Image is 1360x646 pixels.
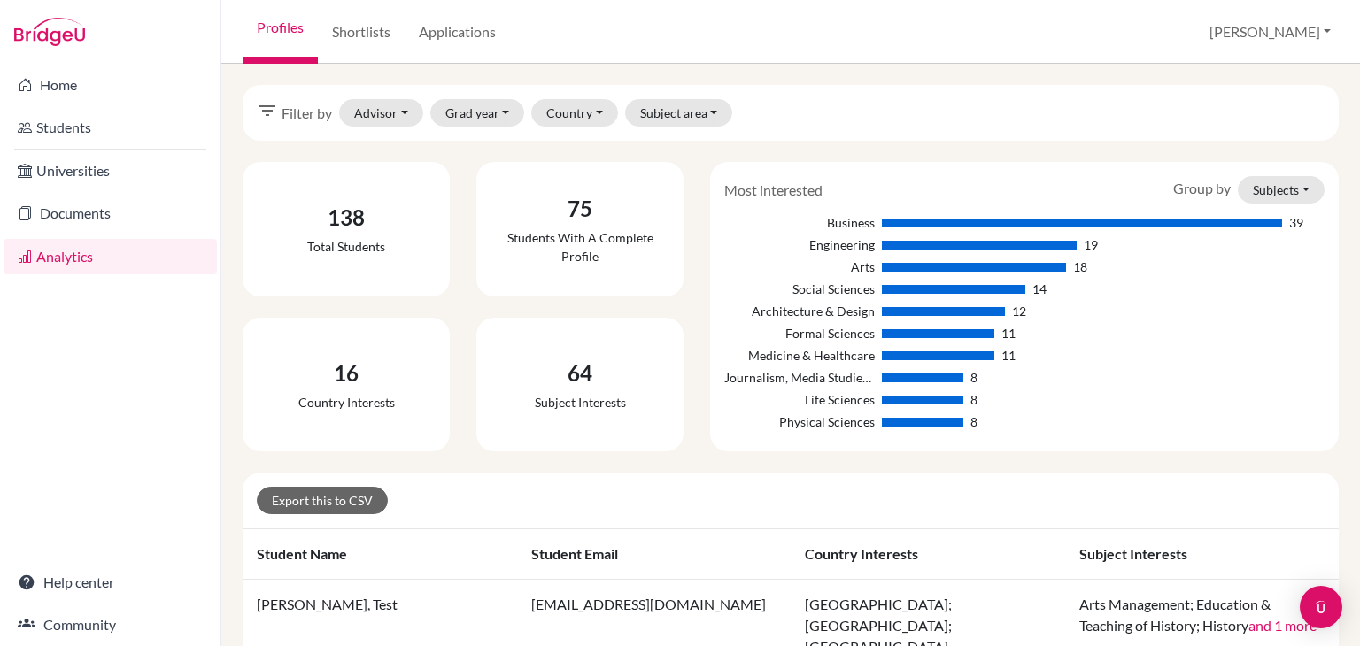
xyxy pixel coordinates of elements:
[625,99,733,127] button: Subject area
[724,235,874,254] div: Engineering
[724,346,874,365] div: Medicine & Healthcare
[1084,235,1098,254] div: 19
[339,99,423,127] button: Advisor
[243,529,517,580] th: Student name
[1300,586,1342,628] div: Open Intercom Messenger
[4,607,217,642] a: Community
[724,368,874,387] div: Journalism, Media Studies & Communication
[298,358,395,389] div: 16
[724,302,874,320] div: Architecture & Design
[724,412,874,431] div: Physical Sciences
[724,324,874,342] div: Formal Sciences
[4,110,217,145] a: Students
[307,202,385,234] div: 138
[257,487,388,514] a: Export this to CSV
[1032,280,1047,298] div: 14
[535,358,626,389] div: 64
[724,258,874,276] div: Arts
[970,412,977,431] div: 8
[4,565,217,600] a: Help center
[1202,15,1339,49] button: [PERSON_NAME]
[970,368,977,387] div: 8
[1248,615,1317,636] button: and 1 more
[4,67,217,103] a: Home
[4,239,217,274] a: Analytics
[724,280,874,298] div: Social Sciences
[298,393,395,411] div: Country interests
[1001,346,1016,365] div: 11
[970,390,977,409] div: 8
[724,213,874,232] div: Business
[1238,176,1325,204] button: Subjects
[1065,529,1340,580] th: Subject interests
[791,529,1065,580] th: Country interests
[4,153,217,188] a: Universities
[1289,213,1303,232] div: 39
[257,100,278,121] i: filter_list
[517,529,792,580] th: Student email
[491,228,669,265] div: Students with a complete profile
[1073,258,1087,276] div: 18
[282,103,332,124] span: Filter by
[724,390,874,409] div: Life Sciences
[1001,324,1016,342] div: 11
[1160,176,1338,204] div: Group by
[307,237,385,256] div: Total students
[531,99,618,127] button: Country
[14,18,85,46] img: Bridge-U
[535,393,626,411] div: Subject interests
[491,193,669,225] div: 75
[430,99,525,127] button: Grad year
[4,196,217,231] a: Documents
[711,180,836,201] div: Most interested
[1012,302,1026,320] div: 12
